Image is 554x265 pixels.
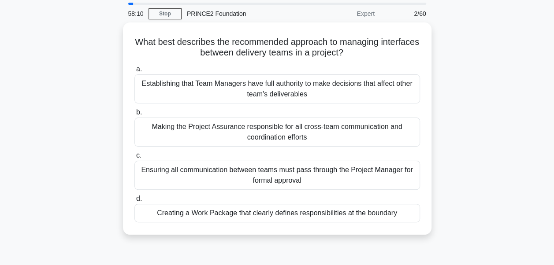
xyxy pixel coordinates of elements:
[136,108,142,116] span: b.
[136,151,141,159] span: c.
[136,195,142,202] span: d.
[134,118,420,147] div: Making the Project Assurance responsible for all cross-team communication and coordination efforts
[149,8,182,19] a: Stop
[303,5,380,22] div: Expert
[136,65,142,73] span: a.
[380,5,431,22] div: 2/60
[134,204,420,222] div: Creating a Work Package that clearly defines responsibilities at the boundary
[134,161,420,190] div: Ensuring all communication between teams must pass through the Project Manager for formal approval
[134,37,421,59] h5: What best describes the recommended approach to managing interfaces between delivery teams in a p...
[182,5,303,22] div: PRINCE2 Foundation
[123,5,149,22] div: 58:10
[134,74,420,103] div: Establishing that Team Managers have full authority to make decisions that affect other team's de...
